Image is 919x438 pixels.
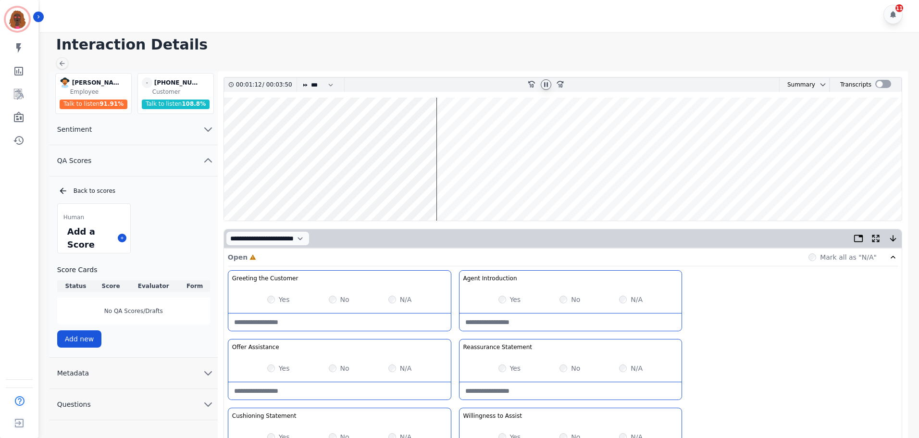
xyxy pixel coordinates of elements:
label: N/A [631,295,643,304]
h3: Willingness to Assist [463,412,522,420]
label: No [340,295,349,304]
h3: Reassurance Statement [463,343,532,351]
label: Yes [510,295,521,304]
label: No [571,363,580,373]
svg: chevron up [202,155,214,166]
th: Evaluator [127,280,180,292]
label: No [340,363,349,373]
label: Yes [279,295,290,304]
button: QA Scores chevron up [50,145,218,176]
span: QA Scores [50,156,99,165]
div: Talk to listen [142,100,210,109]
span: 91.91 % [99,100,124,107]
h3: Agent Introduction [463,275,517,282]
div: Add a Score [65,223,114,253]
div: Summary [780,78,815,92]
div: / [236,78,295,92]
span: Metadata [50,368,97,378]
div: No QA Scores/Drafts [57,298,210,325]
div: [PERSON_NAME] [72,77,120,88]
h3: Score Cards [57,265,210,275]
div: Employee [70,88,129,96]
span: - [142,77,152,88]
span: Human [63,213,84,221]
span: Questions [50,400,99,409]
button: Add new [57,330,102,348]
div: [PHONE_NUMBER] [154,77,202,88]
label: Yes [279,363,290,373]
h3: Greeting the Customer [232,275,298,282]
div: Back to scores [58,186,210,196]
div: 11 [895,4,903,12]
h3: Cushioning Statement [232,412,297,420]
label: N/A [631,363,643,373]
label: N/A [400,295,412,304]
svg: chevron down [819,81,827,88]
div: 00:01:12 [236,78,262,92]
img: Bordered avatar [6,8,29,31]
div: 00:03:50 [264,78,291,92]
th: Score [94,280,127,292]
th: Status [57,280,94,292]
svg: chevron down [202,367,214,379]
label: Yes [510,363,521,373]
button: Metadata chevron down [50,358,218,389]
span: Sentiment [50,125,99,134]
div: Customer [152,88,211,96]
div: Transcripts [840,78,871,92]
th: Form [180,280,210,292]
p: Open [228,252,248,262]
label: No [571,295,580,304]
h1: Interaction Details [56,36,909,53]
h3: Offer Assistance [232,343,279,351]
svg: chevron down [202,124,214,135]
button: Sentiment chevron down [50,114,218,145]
button: Questions chevron down [50,389,218,420]
label: Mark all as "N/A" [820,252,877,262]
label: N/A [400,363,412,373]
svg: chevron down [202,399,214,410]
div: Talk to listen [60,100,128,109]
button: chevron down [815,81,827,88]
span: 108.8 % [182,100,206,107]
